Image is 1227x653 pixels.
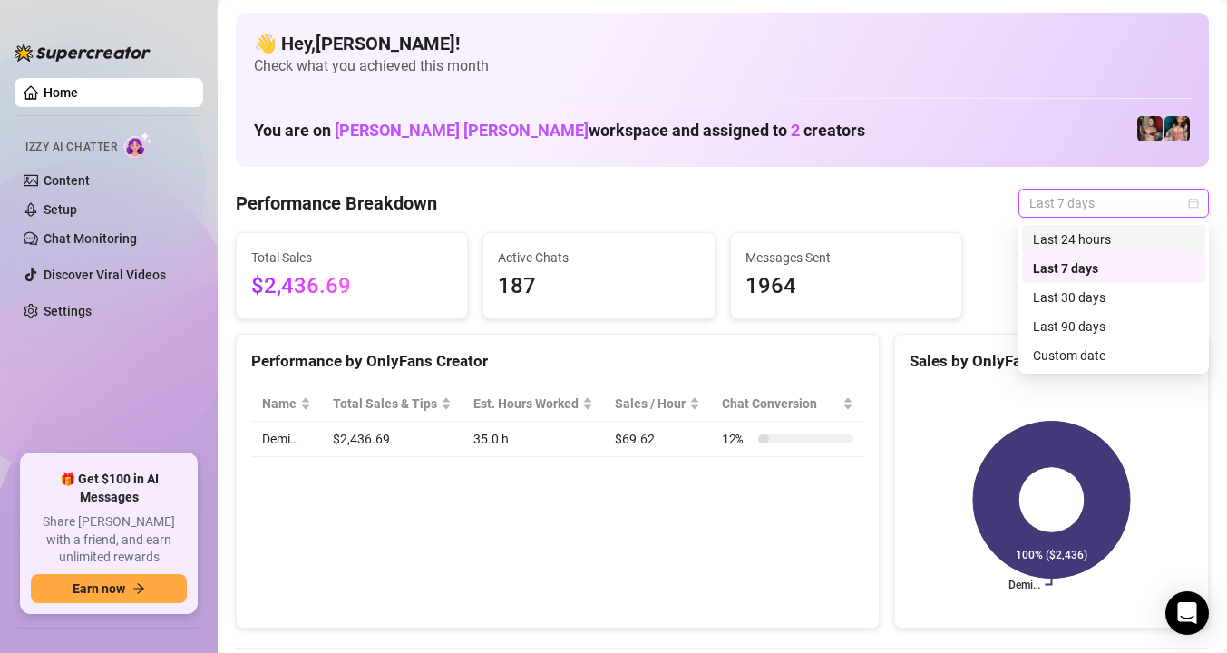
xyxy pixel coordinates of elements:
[1137,116,1163,141] img: Demi
[25,139,117,156] span: Izzy AI Chatter
[44,202,77,217] a: Setup
[44,268,166,282] a: Discover Viral Videos
[251,386,322,422] th: Name
[473,394,579,414] div: Est. Hours Worked
[44,173,90,188] a: Content
[1165,591,1209,635] div: Open Intercom Messenger
[722,429,751,449] span: 12 %
[722,394,839,414] span: Chat Conversion
[251,248,453,268] span: Total Sales
[604,422,711,457] td: $69.62
[1022,225,1205,254] div: Last 24 hours
[604,386,711,422] th: Sales / Hour
[322,422,463,457] td: $2,436.69
[1008,579,1040,591] text: Demi…
[15,44,151,62] img: logo-BBDzfeDw.svg
[1022,254,1205,283] div: Last 7 days
[1022,341,1205,370] div: Custom date
[1029,190,1198,217] span: Last 7 days
[44,85,78,100] a: Home
[254,56,1191,76] span: Check what you achieved this month
[124,132,152,158] img: AI Chatter
[251,422,322,457] td: Demi…
[791,121,800,140] span: 2
[1033,317,1194,336] div: Last 90 days
[322,386,463,422] th: Total Sales & Tips
[251,269,453,304] span: $2,436.69
[498,248,699,268] span: Active Chats
[132,582,145,595] span: arrow-right
[31,513,187,567] span: Share [PERSON_NAME] with a friend, and earn unlimited rewards
[31,471,187,506] span: 🎁 Get $100 in AI Messages
[254,31,1191,56] h4: 👋 Hey, [PERSON_NAME] !
[254,121,865,141] h1: You are on workspace and assigned to creators
[498,269,699,304] span: 187
[1022,283,1205,312] div: Last 30 days
[745,248,947,268] span: Messages Sent
[1033,288,1194,307] div: Last 30 days
[236,190,437,216] h4: Performance Breakdown
[1188,198,1199,209] span: calendar
[910,349,1193,374] div: Sales by OnlyFans Creator
[73,581,125,596] span: Earn now
[745,269,947,304] span: 1964
[333,394,437,414] span: Total Sales & Tips
[44,231,137,246] a: Chat Monitoring
[463,422,604,457] td: 35.0 h
[335,121,589,140] span: [PERSON_NAME] [PERSON_NAME]
[262,394,297,414] span: Name
[44,304,92,318] a: Settings
[1164,116,1190,141] img: PeggySue
[31,574,187,603] button: Earn nowarrow-right
[251,349,864,374] div: Performance by OnlyFans Creator
[1033,346,1194,365] div: Custom date
[1033,258,1194,278] div: Last 7 days
[711,386,864,422] th: Chat Conversion
[615,394,686,414] span: Sales / Hour
[1022,312,1205,341] div: Last 90 days
[1033,229,1194,249] div: Last 24 hours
